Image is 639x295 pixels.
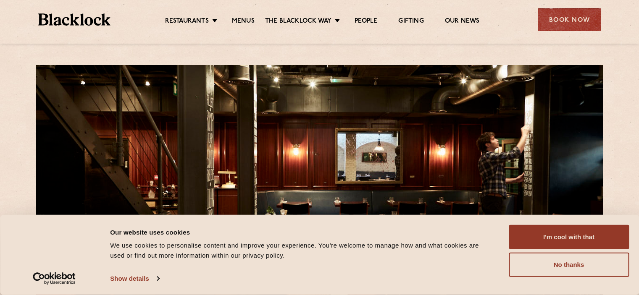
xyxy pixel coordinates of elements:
a: Gifting [398,17,423,26]
button: No thanks [509,253,629,277]
div: Book Now [538,8,601,31]
a: Restaurants [165,17,209,26]
a: Our News [445,17,480,26]
a: Show details [110,272,159,285]
img: BL_Textured_Logo-footer-cropped.svg [38,13,111,26]
a: Menus [232,17,255,26]
a: Usercentrics Cookiebot - opens in a new window [18,272,91,285]
a: People [355,17,377,26]
a: The Blacklock Way [265,17,331,26]
div: Our website uses cookies [110,227,490,237]
div: We use cookies to personalise content and improve your experience. You're welcome to manage how a... [110,240,490,261]
button: I'm cool with that [509,225,629,249]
